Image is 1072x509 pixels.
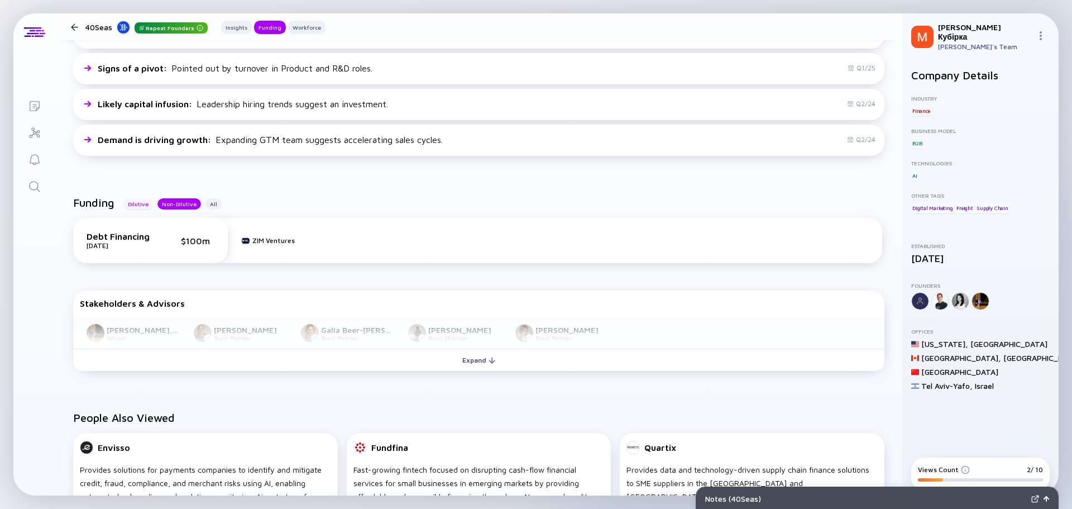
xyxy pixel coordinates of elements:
[911,160,1050,167] div: Technologies
[288,21,326,34] button: Workforce
[157,198,201,210] button: Non-Dilutive
[80,298,878,308] div: Stakeholders & Advisors
[911,137,923,149] div: B2B
[911,26,934,48] img: Микола Profile Picture
[181,236,214,246] div: $100m
[135,22,208,34] div: Repeat Founders
[1031,495,1039,503] img: Expand Notes
[1027,465,1043,474] div: 2/ 10
[123,198,153,210] button: Dilutive
[921,339,968,349] div: [US_STATE] ,
[371,443,408,453] div: Fundfina
[847,135,875,144] div: Q2/24
[921,353,1001,363] div: [GEOGRAPHIC_DATA] ,
[221,21,252,34] button: Insights
[911,328,1050,335] div: Offices
[848,64,875,72] div: Q1/25
[221,22,252,33] div: Insights
[705,494,1027,503] div: Notes ( 40Seas )
[1036,31,1045,40] img: Menu
[938,42,1032,51] div: [PERSON_NAME]'s Team
[205,198,222,210] button: All
[921,367,998,377] div: [GEOGRAPHIC_DATA]
[98,63,372,73] div: Pointed out by turnover in Product and R&D roles.
[911,202,954,213] div: Digital Marketing
[644,443,676,453] div: Quartix
[847,99,875,108] div: Q2/24
[911,253,1050,264] div: [DATE]
[98,99,388,109] div: Leadership hiring trends suggest an investment.
[13,118,55,145] a: Investor Map
[98,63,169,73] span: Signs of a pivot :
[73,411,884,424] h2: People Also Viewed
[938,22,1032,41] div: [PERSON_NAME] Кубірка
[970,339,1047,349] div: [GEOGRAPHIC_DATA]
[85,20,208,34] div: 40Seas
[911,382,919,390] img: Israel Flag
[13,172,55,199] a: Search
[73,196,114,209] h2: Funding
[87,231,150,241] div: Debt Financing
[98,99,194,109] span: Likely capital infusion :
[911,192,1050,199] div: Other Tags
[918,465,970,474] div: Views Count
[911,354,919,362] img: Canada Flag
[252,236,295,245] div: ZIM Ventures
[911,170,918,181] div: AI
[921,381,973,391] div: Tel Aviv-Yafo ,
[456,351,502,369] div: Expand
[254,22,286,33] div: Funding
[911,95,1050,102] div: Industry
[241,236,295,245] a: ZIM Ventures
[1044,496,1049,502] img: Open Notes
[254,21,286,34] button: Funding
[911,368,919,376] img: China Flag
[911,105,931,116] div: Finance
[975,381,994,391] div: Israel
[98,135,443,145] div: Expanding GTM team suggests accelerating sales cycles.
[911,242,1050,249] div: Established
[911,340,919,348] img: United States Flag
[87,241,150,250] div: [DATE]
[73,349,884,371] button: Expand
[911,282,1050,289] div: Founders
[13,92,55,118] a: Lists
[13,145,55,172] a: Reminders
[911,69,1050,82] h2: Company Details
[955,202,974,213] div: Freight
[975,202,1009,213] div: Supply Chain
[98,443,130,453] div: Envisso
[288,22,326,33] div: Workforce
[98,135,213,145] span: Demand is driving growth :
[911,127,1050,134] div: Business Model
